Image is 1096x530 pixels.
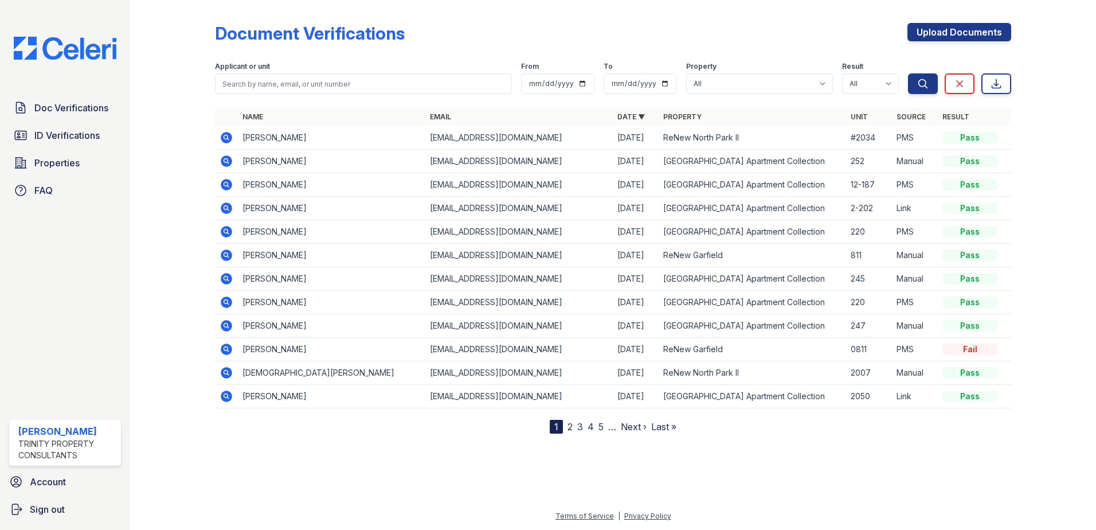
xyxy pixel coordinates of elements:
[892,361,938,385] td: Manual
[846,126,892,150] td: #2034
[892,385,938,408] td: Link
[942,155,997,167] div: Pass
[942,320,997,332] div: Pass
[659,314,846,338] td: [GEOGRAPHIC_DATA] Apartment Collection
[613,126,659,150] td: [DATE]
[577,421,583,432] a: 3
[238,314,425,338] td: [PERSON_NAME]
[659,361,846,385] td: ReNew North Park II
[425,197,613,220] td: [EMAIL_ADDRESS][DOMAIN_NAME]
[215,23,405,44] div: Document Verifications
[942,344,997,355] div: Fail
[892,220,938,244] td: PMS
[30,475,66,489] span: Account
[215,73,512,94] input: Search by name, email, or unit number
[892,314,938,338] td: Manual
[238,385,425,408] td: [PERSON_NAME]
[659,126,846,150] td: ReNew North Park II
[842,62,863,71] label: Result
[846,244,892,267] td: 811
[238,267,425,291] td: [PERSON_NAME]
[613,314,659,338] td: [DATE]
[892,126,938,150] td: PMS
[215,62,270,71] label: Applicant or unit
[659,220,846,244] td: [GEOGRAPHIC_DATA] Apartment Collection
[34,156,80,170] span: Properties
[9,179,121,202] a: FAQ
[942,179,997,190] div: Pass
[521,62,539,71] label: From
[663,112,702,121] a: Property
[892,150,938,173] td: Manual
[659,197,846,220] td: [GEOGRAPHIC_DATA] Apartment Collection
[238,361,425,385] td: [DEMOGRAPHIC_DATA][PERSON_NAME]
[608,420,616,434] span: …
[942,132,997,143] div: Pass
[613,267,659,291] td: [DATE]
[238,244,425,267] td: [PERSON_NAME]
[5,498,126,521] a: Sign out
[846,314,892,338] td: 247
[846,361,892,385] td: 2007
[892,244,938,267] td: Manual
[242,112,263,121] a: Name
[613,197,659,220] td: [DATE]
[686,62,717,71] label: Property
[613,291,659,314] td: [DATE]
[598,421,604,432] a: 5
[9,151,121,174] a: Properties
[613,150,659,173] td: [DATE]
[942,297,997,308] div: Pass
[238,338,425,361] td: [PERSON_NAME]
[892,197,938,220] td: Link
[613,385,659,408] td: [DATE]
[425,220,613,244] td: [EMAIL_ADDRESS][DOMAIN_NAME]
[425,291,613,314] td: [EMAIL_ADDRESS][DOMAIN_NAME]
[659,173,846,197] td: [GEOGRAPHIC_DATA] Apartment Collection
[613,220,659,244] td: [DATE]
[5,470,126,493] a: Account
[18,438,116,461] div: Trinity Property Consultants
[425,314,613,338] td: [EMAIL_ADDRESS][DOMAIN_NAME]
[425,173,613,197] td: [EMAIL_ADDRESS][DOMAIN_NAME]
[942,367,997,379] div: Pass
[613,338,659,361] td: [DATE]
[621,421,647,432] a: Next ›
[942,112,969,121] a: Result
[9,124,121,147] a: ID Verifications
[651,421,676,432] a: Last »
[846,267,892,291] td: 245
[659,150,846,173] td: [GEOGRAPHIC_DATA] Apartment Collection
[238,291,425,314] td: [PERSON_NAME]
[846,338,892,361] td: 0811
[550,420,563,434] div: 1
[942,273,997,285] div: Pass
[942,250,997,261] div: Pass
[425,244,613,267] td: [EMAIL_ADDRESS][DOMAIN_NAME]
[567,421,573,432] a: 2
[892,173,938,197] td: PMS
[238,150,425,173] td: [PERSON_NAME]
[555,512,614,520] a: Terms of Service
[238,220,425,244] td: [PERSON_NAME]
[942,226,997,237] div: Pass
[425,267,613,291] td: [EMAIL_ADDRESS][DOMAIN_NAME]
[425,126,613,150] td: [EMAIL_ADDRESS][DOMAIN_NAME]
[851,112,868,121] a: Unit
[846,173,892,197] td: 12-187
[5,37,126,60] img: CE_Logo_Blue-a8612792a0a2168367f1c8372b55b34899dd931a85d93a1a3d3e32e68fde9ad4.png
[613,244,659,267] td: [DATE]
[425,361,613,385] td: [EMAIL_ADDRESS][DOMAIN_NAME]
[9,96,121,119] a: Doc Verifications
[892,267,938,291] td: Manual
[34,101,108,115] span: Doc Verifications
[34,184,53,197] span: FAQ
[425,385,613,408] td: [EMAIL_ADDRESS][DOMAIN_NAME]
[238,126,425,150] td: [PERSON_NAME]
[942,202,997,214] div: Pass
[846,291,892,314] td: 220
[18,424,116,438] div: [PERSON_NAME]
[618,512,620,520] div: |
[846,197,892,220] td: 2-202
[624,512,671,520] a: Privacy Policy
